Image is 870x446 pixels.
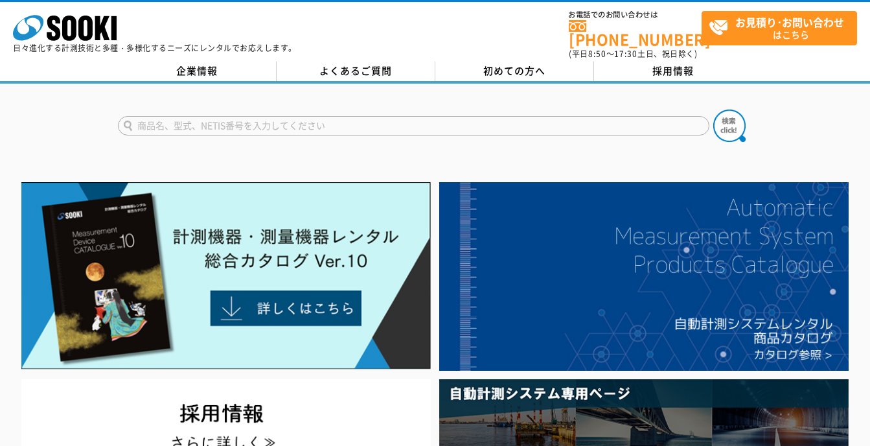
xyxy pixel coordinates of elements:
[13,44,297,52] p: 日々進化する計測技術と多種・多様化するニーズにレンタルでお応えします。
[709,12,856,44] span: はこちら
[569,20,702,47] a: [PHONE_NUMBER]
[614,48,637,60] span: 17:30
[702,11,857,45] a: お見積り･お問い合わせはこちら
[735,14,844,30] strong: お見積り･お問い合わせ
[594,62,753,81] a: 採用情報
[713,110,746,142] img: btn_search.png
[483,64,545,78] span: 初めての方へ
[569,48,697,60] span: (平日 ～ 土日、祝日除く)
[439,182,849,371] img: 自動計測システムカタログ
[118,62,277,81] a: 企業情報
[569,11,702,19] span: お電話でのお問い合わせは
[277,62,435,81] a: よくあるご質問
[588,48,606,60] span: 8:50
[435,62,594,81] a: 初めての方へ
[21,182,431,370] img: Catalog Ver10
[118,116,709,135] input: 商品名、型式、NETIS番号を入力してください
